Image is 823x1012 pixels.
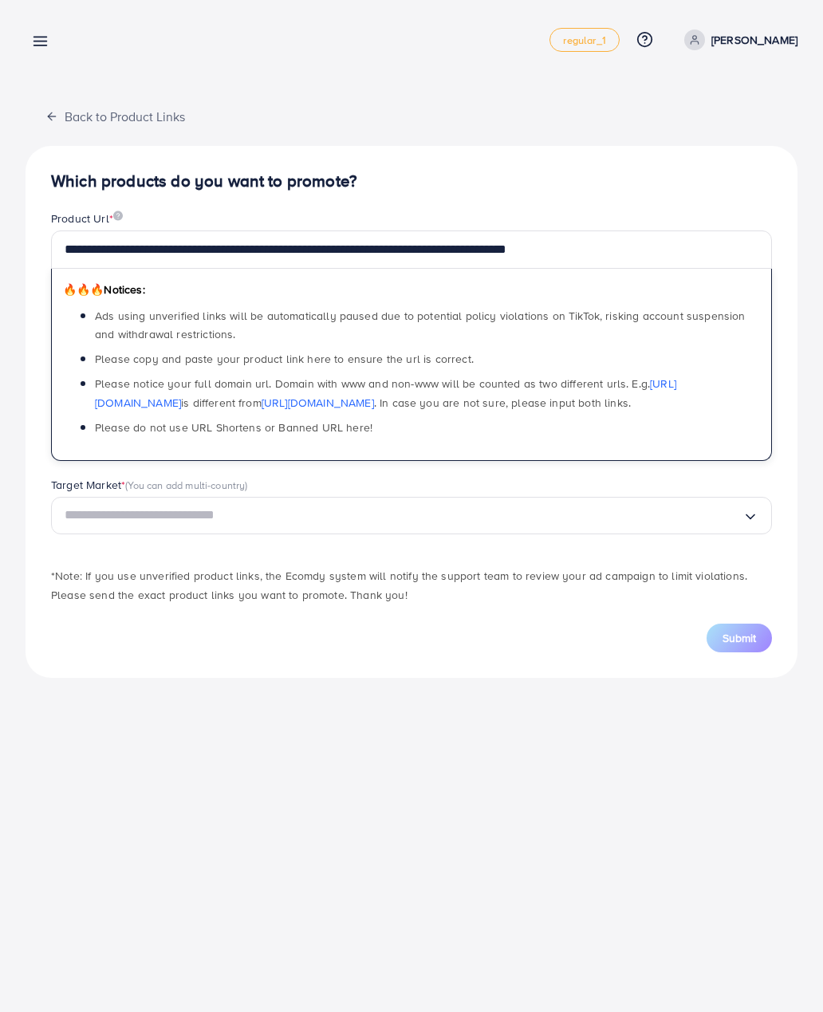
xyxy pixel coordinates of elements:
span: (You can add multi-country) [125,478,247,492]
span: Please do not use URL Shortens or Banned URL here! [95,419,372,435]
iframe: Chat [755,940,811,1000]
span: 🔥🔥🔥 [63,282,104,297]
span: Notices: [63,282,145,297]
p: *Note: If you use unverified product links, the Ecomdy system will notify the support team to rev... [51,566,772,604]
h4: Which products do you want to promote? [51,171,772,191]
label: Target Market [51,477,248,493]
div: Search for option [51,497,772,534]
span: regular_1 [563,35,605,45]
span: Please notice your full domain url. Domain with www and non-www will be counted as two different ... [95,376,676,410]
a: [PERSON_NAME] [678,30,797,50]
a: [URL][DOMAIN_NAME] [95,376,676,410]
a: regular_1 [549,28,619,52]
img: image [113,211,123,221]
p: [PERSON_NAME] [711,30,797,49]
button: Back to Product Links [26,99,205,133]
span: Ads using unverified links will be automatically paused due to potential policy violations on Tik... [95,308,745,342]
a: [URL][DOMAIN_NAME] [262,395,374,411]
label: Product Url [51,211,123,226]
button: Submit [707,624,772,652]
input: Search for option [65,503,742,528]
span: Please copy and paste your product link here to ensure the url is correct. [95,351,474,367]
span: Submit [723,630,756,646]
